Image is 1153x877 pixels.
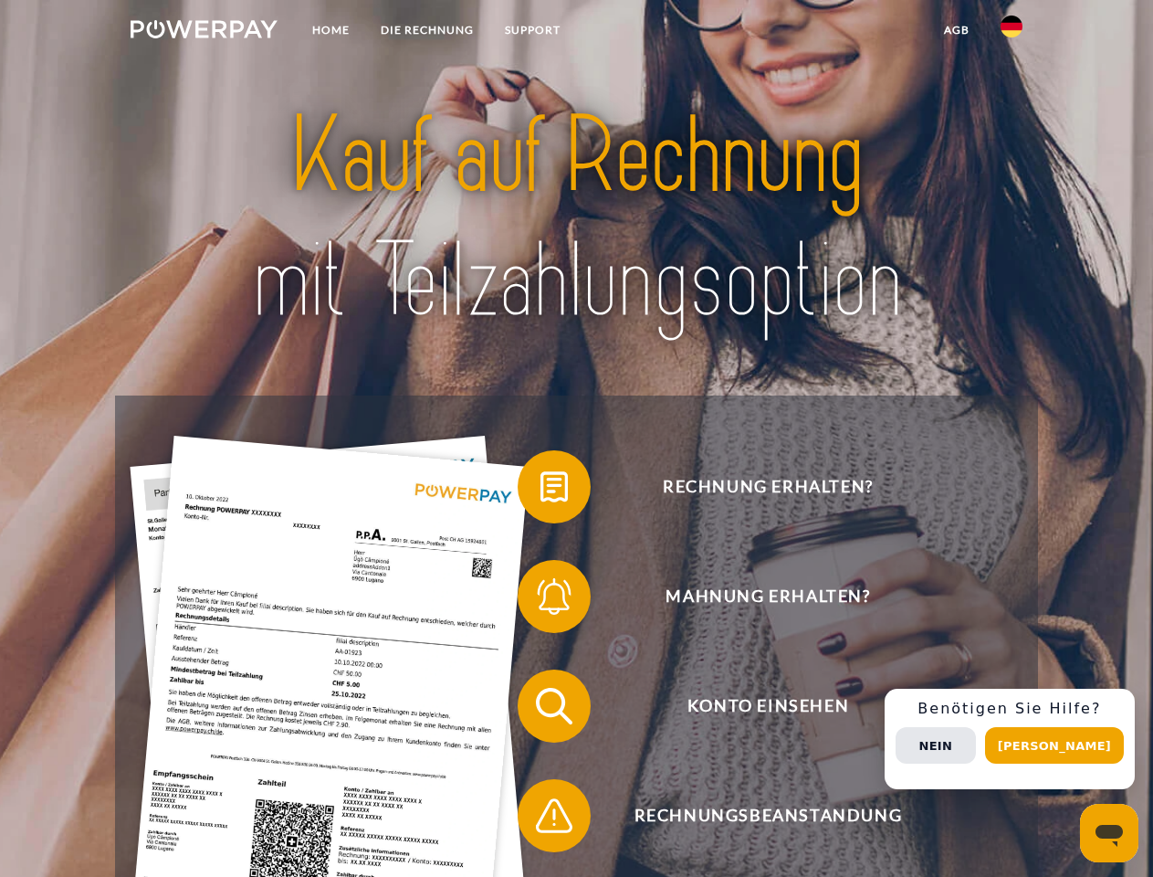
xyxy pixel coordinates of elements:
a: DIE RECHNUNG [365,14,489,47]
button: [PERSON_NAME] [985,727,1124,764]
span: Rechnungsbeanstandung [544,779,991,852]
a: SUPPORT [489,14,576,47]
img: logo-powerpay-white.svg [131,20,278,38]
button: Konto einsehen [518,670,992,743]
img: qb_warning.svg [531,793,577,839]
div: Schnellhilfe [885,689,1135,789]
img: qb_search.svg [531,683,577,729]
iframe: Schaltfläche zum Öffnen des Messaging-Fensters [1080,804,1138,862]
span: Mahnung erhalten? [544,560,991,633]
button: Mahnung erhalten? [518,560,992,633]
span: Rechnung erhalten? [544,450,991,523]
img: de [1001,16,1022,37]
a: Home [297,14,365,47]
img: qb_bill.svg [531,464,577,510]
h3: Benötigen Sie Hilfe? [896,700,1124,718]
button: Rechnung erhalten? [518,450,992,523]
button: Nein [896,727,976,764]
span: Konto einsehen [544,670,991,743]
img: qb_bell.svg [531,574,577,619]
a: agb [928,14,985,47]
img: title-powerpay_de.svg [174,88,979,350]
button: Rechnungsbeanstandung [518,779,992,852]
